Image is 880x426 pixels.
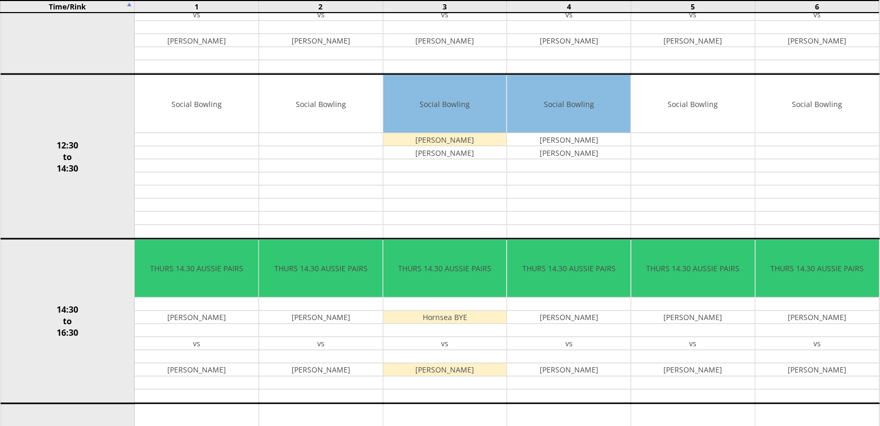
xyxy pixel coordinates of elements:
td: vs [756,8,879,21]
td: [PERSON_NAME] [259,34,383,47]
td: [PERSON_NAME] [507,311,631,324]
td: 2 [259,1,383,13]
td: [PERSON_NAME] [259,311,383,324]
td: Social Bowling [756,75,879,133]
td: vs [259,8,383,21]
td: THURS 14.30 AUSSIE PAIRS [259,240,383,298]
td: Social Bowling [259,75,383,133]
td: [PERSON_NAME] [259,364,383,377]
td: THURS 14.30 AUSSIE PAIRS [756,240,879,298]
td: 3 [383,1,507,13]
td: Social Bowling [631,75,755,133]
td: vs [631,337,755,350]
td: vs [756,337,879,350]
td: vs [135,8,259,21]
td: 14:30 to 16:30 [1,239,135,404]
td: [PERSON_NAME] [383,364,507,377]
td: [PERSON_NAME] [756,34,879,47]
td: 12:30 to 14:30 [1,74,135,239]
td: Social Bowling [507,75,631,133]
td: 6 [755,1,879,13]
td: vs [383,337,507,350]
td: vs [135,337,259,350]
td: vs [507,8,631,21]
td: THURS 14.30 AUSSIE PAIRS [135,240,259,298]
td: [PERSON_NAME] [756,311,879,324]
td: [PERSON_NAME] [507,146,631,159]
td: 4 [507,1,631,13]
td: [PERSON_NAME] [507,364,631,377]
td: THURS 14.30 AUSSIE PAIRS [631,240,755,298]
td: [PERSON_NAME] [135,34,259,47]
td: [PERSON_NAME] [383,34,507,47]
td: [PERSON_NAME] [383,133,507,146]
td: [PERSON_NAME] [631,34,755,47]
td: [PERSON_NAME] [507,34,631,47]
td: 1 [135,1,259,13]
td: [PERSON_NAME] [756,364,879,377]
td: vs [383,8,507,21]
td: [PERSON_NAME] [383,146,507,159]
td: [PERSON_NAME] [507,133,631,146]
td: Social Bowling [135,75,259,133]
td: 5 [631,1,755,13]
td: THURS 14.30 AUSSIE PAIRS [507,240,631,298]
td: THURS 14.30 AUSSIE PAIRS [383,240,507,298]
td: [PERSON_NAME] [631,311,755,324]
td: [PERSON_NAME] [631,364,755,377]
td: vs [507,337,631,350]
td: vs [631,8,755,21]
td: [PERSON_NAME] [135,311,259,324]
td: vs [259,337,383,350]
td: Time/Rink [1,1,135,13]
td: Hornsea BYE [383,311,507,324]
td: Social Bowling [383,75,507,133]
td: [PERSON_NAME] [135,364,259,377]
